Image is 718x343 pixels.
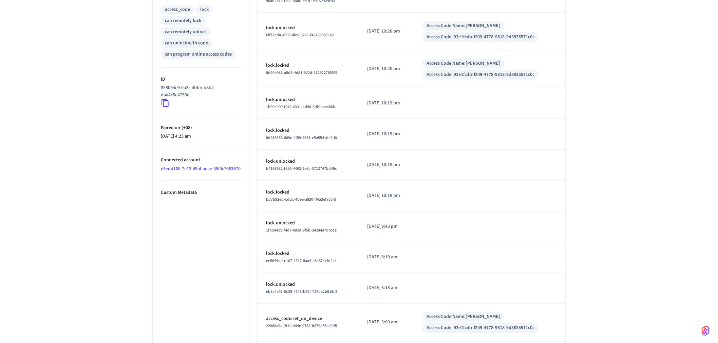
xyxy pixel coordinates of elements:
[266,166,337,171] span: b4163682-f656-4492-9a6c-3712747bd49c
[367,161,407,168] p: [DATE] 10:18 pm
[200,6,209,13] div: lock
[266,135,337,141] span: 8d915556-869e-4f89-9931-e5a5541dc9d0
[266,189,351,196] p: lock.locked
[161,189,242,196] p: Custom Metadata
[161,84,239,99] p: 858094e9-0a2c-4bbb-b8b2-daa4c5e4753e
[427,60,500,67] div: Access Code Name: [PERSON_NAME]
[165,40,208,47] div: can unlock with code
[367,100,407,107] p: [DATE] 10:19 pm
[702,325,710,336] img: SeamLogoGradient.69752ec5.svg
[367,319,407,326] p: [DATE] 3:00 am
[266,220,351,227] p: lock.unlocked
[266,96,351,103] p: lock.unlocked
[165,6,190,13] div: access_code
[367,65,407,73] p: [DATE] 10:20 pm
[161,165,241,172] a: e3edd105-7e13-49af-aeae-65f0c7683870
[367,254,407,261] p: [DATE] 8:19 am
[266,197,336,202] span: bd7b92eb-cddc-4b9e-a830-ff4a3ef705fd
[266,104,336,110] span: 1b90c009-f942-4331-bd96-8df9bae406fc
[427,22,500,29] div: Access Code Name: [PERSON_NAME]
[266,127,351,134] p: lock.locked
[266,24,351,32] p: lock.unlocked
[427,71,534,78] div: Access Code: 93e1fcdb-f209-4778-9818-9d3835571c0c
[427,325,534,332] div: Access Code: 93e1fcdb-f209-4778-9818-9d3835571c0c
[266,227,337,233] span: 1fb5d4c9-f4d7-492d-9f5b-34244a7c7cda
[266,323,337,329] span: 22868a9d-2f4a-444e-9738-b679c36ae9d5
[266,250,351,258] p: lock.locked
[165,28,207,36] div: can remotely unlock
[427,314,500,321] div: Access Code Name: [PERSON_NAME]
[161,133,242,140] p: [DATE] 4:25 am
[266,70,337,76] span: 9d90e983-a8d3-4d81-922d-2829227f6209
[165,17,201,24] div: can remotely lock
[266,32,334,38] span: 6ff72cda-e006-4fc8-9721-f48129387162
[367,192,407,199] p: [DATE] 10:18 pm
[266,281,351,288] p: lock.unlocked
[266,158,351,165] p: lock.unlocked
[367,130,407,138] p: [DATE] 10:19 pm
[161,157,242,164] p: Connected account
[367,285,407,292] p: [DATE] 6:18 am
[266,316,351,323] p: access_code.set_on_device
[266,258,337,264] span: ee5649de-c107-4347-8aa4-e8c674efd2a4
[427,34,534,41] div: Access Code: 93e1fcdb-f209-4778-9818-9d3835571c0c
[180,124,192,131] span: ( +08 )
[266,62,351,69] p: lock.locked
[165,51,232,58] div: can program online access codes
[161,76,242,83] p: ID
[161,124,242,132] p: Paired on
[266,289,337,295] span: eb8a4e01-5c29-4641-b79f-717ba2b916c2
[367,28,407,35] p: [DATE] 10:20 pm
[367,223,407,230] p: [DATE] 9:43 pm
